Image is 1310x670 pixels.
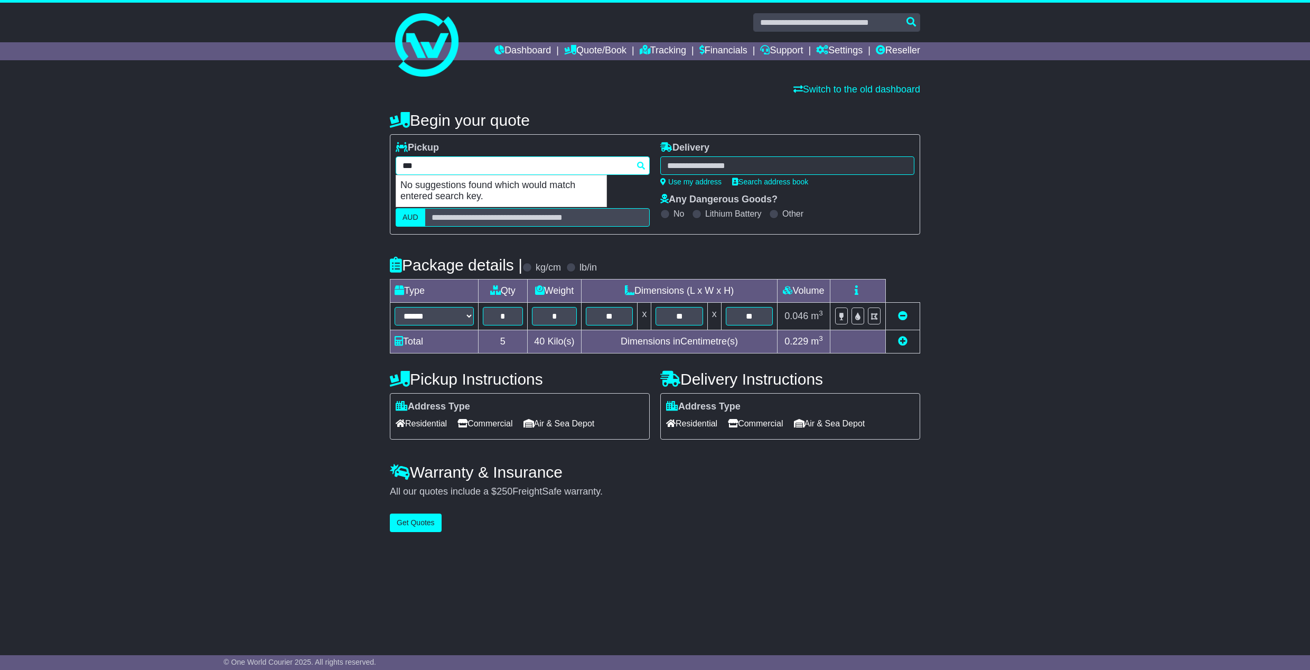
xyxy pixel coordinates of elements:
span: m [811,311,823,321]
span: 0.046 [784,311,808,321]
a: Switch to the old dashboard [793,84,920,95]
h4: Pickup Instructions [390,370,650,388]
p: No suggestions found which would match entered search key. [396,175,606,207]
span: © One World Courier 2025. All rights reserved. [223,658,376,666]
h4: Begin your quote [390,111,920,129]
td: Weight [527,280,582,303]
h4: Package details | [390,256,522,274]
sup: 3 [819,309,823,317]
label: Any Dangerous Goods? [660,194,778,206]
a: Settings [816,42,863,60]
a: Tracking [640,42,686,60]
label: Other [782,209,803,219]
a: Use my address [660,178,722,186]
label: AUD [396,208,425,227]
a: Add new item [898,336,907,347]
sup: 3 [819,334,823,342]
td: Volume [777,280,830,303]
label: Address Type [666,401,741,413]
td: 5 [479,330,528,353]
span: Residential [666,415,717,432]
span: Air & Sea Depot [523,415,595,432]
h4: Warranty & Insurance [390,463,920,481]
a: Remove this item [898,311,907,321]
label: No [673,209,684,219]
a: Financials [699,42,747,60]
div: All our quotes include a $ FreightSafe warranty. [390,486,920,498]
td: Type [390,280,479,303]
td: Dimensions (L x W x H) [582,280,778,303]
a: Quote/Book [564,42,626,60]
span: 250 [497,486,512,497]
a: Search address book [732,178,808,186]
label: kg/cm [536,262,561,274]
a: Reseller [876,42,920,60]
td: Qty [479,280,528,303]
a: Dashboard [494,42,551,60]
h4: Delivery Instructions [660,370,920,388]
label: Lithium Battery [705,209,762,219]
span: Commercial [728,415,783,432]
span: 0.229 [784,336,808,347]
td: Total [390,330,479,353]
label: Delivery [660,142,709,154]
button: Get Quotes [390,514,442,532]
typeahead: Please provide city [396,156,650,175]
span: Residential [396,415,447,432]
span: Air & Sea Depot [794,415,865,432]
td: x [707,303,721,330]
span: Commercial [457,415,512,432]
label: lb/in [579,262,597,274]
label: Pickup [396,142,439,154]
span: 40 [534,336,545,347]
a: Support [760,42,803,60]
td: x [638,303,651,330]
span: m [811,336,823,347]
td: Kilo(s) [527,330,582,353]
label: Address Type [396,401,470,413]
td: Dimensions in Centimetre(s) [582,330,778,353]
